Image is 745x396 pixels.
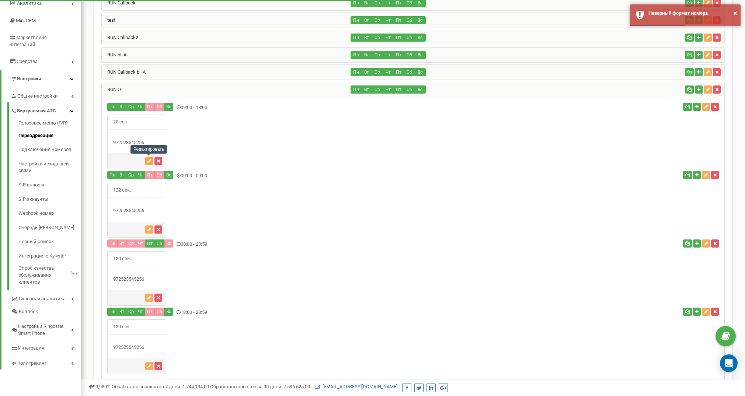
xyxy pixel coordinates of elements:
[164,103,173,111] button: Вс
[154,103,164,111] button: Сб
[108,276,166,283] div: 972523545256
[145,103,155,111] button: Пт
[18,192,81,207] a: SIP аккаунты
[18,178,81,192] a: SIP шлюзы
[164,171,173,179] button: Вс
[372,51,383,59] button: Ср
[415,68,426,76] button: Вс
[112,384,209,389] span: Обработано звонков за 7 дней :
[372,68,383,76] button: Ср
[18,249,81,263] a: Интеграция с Kyivstar
[102,308,517,318] div: 18:00 - 23:59
[18,129,81,143] a: Переадресация
[393,16,404,24] button: Пт
[126,239,136,248] button: Ср
[393,51,404,59] button: Пт
[102,17,115,23] a: test
[361,68,372,76] button: Вт
[107,103,118,111] button: Пн
[11,290,81,305] a: Сквозная аналитика
[283,384,310,389] u: 7 596 625,00
[16,18,36,23] span: Mini CRM
[18,221,81,235] a: Очередь [PERSON_NAME]
[383,16,394,24] button: Чт
[102,87,121,92] a: RUN O
[136,103,145,111] button: Чт
[383,85,394,94] button: Чт
[210,384,310,389] span: Обработано звонков за 30 дней :
[404,85,415,94] button: Сб
[107,308,118,316] button: Пн
[361,16,372,24] button: Вт
[18,263,81,285] a: Опрос качества обслуживания клиентовBeta
[393,68,404,76] button: Пт
[102,52,126,57] a: RUN bli A
[11,305,81,318] a: Коллбек
[393,34,404,42] button: Пт
[18,206,81,221] a: Webhook номер
[108,183,136,197] span: 122 сек.
[648,10,735,17] div: Неверный формат номера
[18,345,44,352] span: Интеграция
[117,103,126,111] button: Вт
[136,239,145,248] button: Чт
[404,68,415,76] button: Сб
[17,76,41,81] span: Настройки
[126,103,136,111] button: Ср
[11,355,81,370] a: Коллтрекинг
[372,85,383,94] button: Ср
[9,35,47,47] span: Маркетплейс интеграций
[1,70,81,88] a: Настройки
[11,340,81,355] a: Интеграция
[351,16,362,24] button: Пн
[315,384,397,389] a: [EMAIL_ADDRESS][DOMAIN_NAME]
[145,239,155,248] button: Пт
[372,34,383,42] button: Ср
[17,59,38,64] span: Средства
[126,308,136,316] button: Ср
[18,143,81,157] a: Подключение номеров
[108,115,134,129] span: 20 сек.
[383,68,394,76] button: Чт
[18,323,71,337] span: Настройки Ringostat Smart Phone
[102,69,146,75] a: RUN Callback bli A
[154,171,164,179] button: Сб
[351,34,362,42] button: Пн
[18,120,81,129] a: Голосовое меню (IVR)
[351,51,362,59] button: Пн
[130,145,167,154] div: Редактировать
[154,239,164,248] button: Сб
[11,318,81,340] a: Настройки Ringostat Smart Phone
[107,171,118,179] button: Пн
[17,0,42,6] span: Аналитика
[108,252,136,266] span: 120 сек.
[19,295,66,302] span: Сквозная аналитика
[102,239,517,249] div: 00:00 - 23:59
[19,308,38,315] span: Коллбек
[733,8,737,18] button: ×
[126,171,136,179] button: Ср
[383,34,394,42] button: Чт
[117,171,126,179] button: Вт
[154,308,164,316] button: Сб
[88,384,111,389] span: 99,989%
[136,308,145,316] button: Чт
[145,171,155,179] button: Пт
[136,171,145,179] button: Чт
[415,16,426,24] button: Вс
[108,344,166,351] div: 972523545256
[383,51,394,59] button: Чт
[108,320,136,334] span: 120 сек.
[145,308,155,316] button: Пт
[117,308,126,316] button: Вт
[415,85,426,94] button: Вс
[102,171,517,181] div: 00:00 - 09:00
[18,157,81,178] a: Настройка исходящей связи
[108,139,166,146] div: 972523545256
[404,51,415,59] button: Сб
[404,16,415,24] button: Сб
[11,102,81,118] a: Виртуальная АТС
[17,93,58,100] span: Общие настройки
[17,108,56,115] span: Виртуальная АТС
[11,88,81,103] a: Общие настройки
